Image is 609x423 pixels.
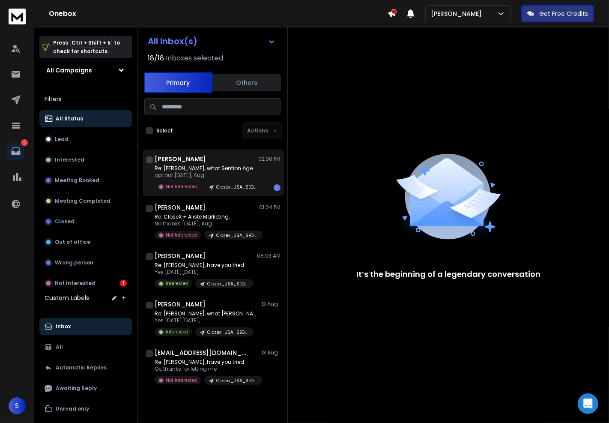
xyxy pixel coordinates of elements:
p: 13 Aug [261,301,281,308]
h1: All Campaigns [46,66,92,75]
p: No thanks [DATE], Aug [155,220,257,227]
h1: [EMAIL_ADDRESS][DOMAIN_NAME] [155,348,249,357]
p: Re: CloseX + Aliste Marketing, [155,213,257,220]
p: Lead [55,136,69,143]
p: Interested [166,329,188,335]
p: Unread only [56,405,89,412]
h1: [PERSON_NAME] [155,155,206,163]
p: Wrong person [55,259,93,266]
p: Awaiting Reply [56,385,97,392]
p: Get Free Credits [539,9,588,18]
p: Inbox [56,323,71,330]
span: Ctrl + Shift + k [70,38,112,48]
h3: Custom Labels [45,294,89,302]
p: Closed [55,218,75,225]
p: 02:30 PM [258,156,281,162]
img: logo [9,9,26,24]
h3: Inboxes selected [166,53,223,63]
button: Automatic Replies [39,359,132,376]
p: Not Interested [166,183,197,190]
p: Re: [PERSON_NAME], have you tried [155,359,257,366]
p: [PERSON_NAME] [431,9,485,18]
p: Re: [PERSON_NAME], have you tried [155,262,254,269]
button: S [9,397,26,414]
p: Closex_USA_SEO_[DATE] [216,378,257,384]
p: Yes [DATE][DATE] [155,269,254,276]
p: Meeting Completed [55,198,110,204]
p: Re: [PERSON_NAME], what [PERSON_NAME] might [155,310,257,317]
p: Not Interested [166,377,197,384]
button: Get Free Credits [521,5,594,22]
p: Press to check for shortcuts. [53,39,120,56]
span: 18 / 18 [148,53,164,63]
a: 1 [7,143,24,160]
button: All Status [39,110,132,127]
p: 1 [21,139,28,146]
p: 13 Aug [261,349,281,356]
p: All [56,344,63,351]
p: 01:04 PM [259,204,281,211]
button: Others [212,73,281,92]
h1: [PERSON_NAME] [155,300,206,309]
p: Re: [PERSON_NAME], what Sention Agency [155,165,257,172]
p: Interested [55,156,84,163]
p: Automatic Replies [56,364,107,371]
h1: Onebox [49,9,388,19]
button: Out of office [39,234,132,251]
p: Not Interested [55,280,96,287]
button: Primary [144,72,212,93]
button: Awaiting Reply [39,380,132,397]
h1: [PERSON_NAME] [155,252,206,260]
p: Meeting Booked [55,177,99,184]
h3: Filters [39,93,132,105]
button: Inbox [39,318,132,335]
button: All Inbox(s) [141,33,282,50]
button: All [39,339,132,356]
button: Closed [39,213,132,230]
p: Out of office [55,239,90,246]
p: Closex_USA_SEO_[DATE] [207,329,248,336]
button: Lead [39,131,132,148]
button: Unread only [39,400,132,417]
div: 1 [120,280,127,287]
p: Closex_USA_SEO_[DATE] [216,232,257,239]
button: Wrong person [39,254,132,271]
p: Ok, thanks for letting me [155,366,257,372]
div: Open Intercom Messenger [578,393,598,414]
button: All Campaigns [39,62,132,79]
button: Meeting Booked [39,172,132,189]
p: It’s the beginning of a legendary conversation [356,268,540,280]
h1: [PERSON_NAME] [155,203,206,212]
p: opt out [DATE], Aug [155,172,257,179]
button: Not Interested1 [39,275,132,292]
h1: All Inbox(s) [148,37,197,45]
p: All Status [56,115,83,122]
button: Meeting Completed [39,192,132,210]
p: Closex_USA_SEO_[DATE] [207,281,248,287]
button: Interested [39,151,132,168]
label: Select [156,127,173,134]
div: 1 [274,184,281,191]
p: Yes [DATE][DATE], [155,317,257,324]
p: Interested [166,280,188,287]
p: Closex_USA_SEO_[DATE] [216,184,257,190]
p: Not Interested [166,232,197,238]
p: 08:03 AM [257,252,281,259]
